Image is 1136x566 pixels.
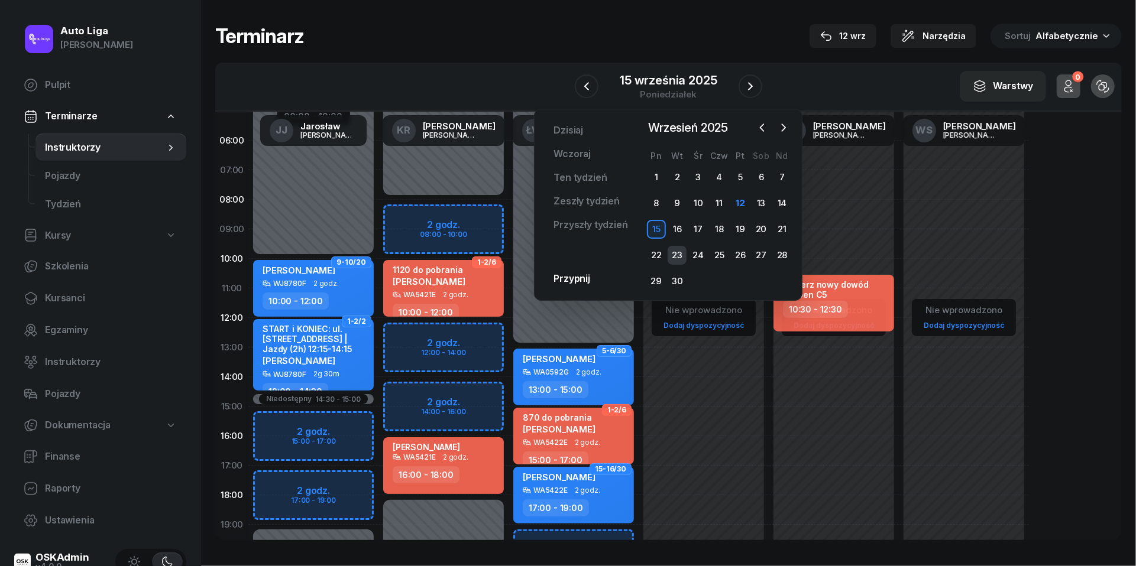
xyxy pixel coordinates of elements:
span: Kursy [45,228,71,243]
div: 11:00 [215,274,248,303]
div: 10 [689,194,708,213]
div: 2 [668,168,687,187]
span: 1-2/6 [477,261,496,264]
a: Ten tydzień [544,166,616,190]
div: 16 [668,220,687,239]
div: Wt [667,151,688,161]
div: 10:30 - 12:30 [783,301,848,318]
a: Raporty [14,474,186,503]
div: 4 [710,168,729,187]
span: 2 godz. [443,291,468,299]
div: Śr [688,151,708,161]
a: TK[PERSON_NAME][PERSON_NAME] [773,115,895,146]
a: Ustawienia [14,506,186,535]
a: Egzaminy [14,316,186,344]
div: 13:00 [215,333,248,362]
div: 17:00 [215,451,248,480]
div: 15:00 [215,392,248,421]
div: 08:00 [215,185,248,214]
div: Pt [730,151,750,161]
a: ŁW[PERSON_NAME][PERSON_NAME] [513,115,635,146]
h1: Terminarz [215,25,304,47]
div: [PERSON_NAME] [943,122,1016,131]
span: [PERSON_NAME] [393,276,465,287]
div: Nd [772,151,792,161]
div: [PERSON_NAME] [60,37,133,53]
div: [PERSON_NAME] [393,442,460,452]
span: Finanse [45,449,177,464]
span: ŁW [526,125,542,135]
a: Instruktorzy [14,348,186,376]
div: 14 [773,194,792,213]
a: Przypnij [544,267,600,291]
div: WA5422E [533,438,568,446]
a: Kursanci [14,284,186,313]
span: Tydzień [45,197,177,212]
span: 15-16/30 [595,468,626,470]
span: WS [915,125,933,135]
div: Nie wprowadzono [659,302,749,318]
div: 13 [752,194,771,213]
div: 19 [731,220,750,239]
a: Dokumentacja [14,412,186,439]
div: 12 [731,194,750,213]
div: [PERSON_NAME] [423,131,480,139]
a: Dodaj dyspozycyjność [919,318,1009,332]
div: [PERSON_NAME] [423,122,496,131]
div: 15:00 - 17:00 [523,451,588,469]
span: Narzędzia [923,29,966,43]
div: 26 [731,246,750,265]
span: 2 godz. [575,486,600,495]
div: 5 [731,168,750,187]
div: 10:00 - 12:00 [393,304,459,321]
span: Pojazdy [45,386,177,402]
div: 09:00 [215,214,248,244]
a: Tydzień [35,190,186,219]
div: WA0592G [533,368,569,376]
div: Jarosław [300,122,357,131]
div: WA5421E [403,453,436,461]
div: 19:00 [215,510,248,539]
span: Wrzesień 2025 [643,118,733,137]
div: 25 [710,246,729,265]
span: 2 godz. [443,453,468,461]
div: 12:00 - 14:30 [263,383,328,400]
span: [PERSON_NAME] [263,355,335,366]
div: Czw [709,151,730,161]
span: [PERSON_NAME] [523,471,595,483]
div: 20 [752,220,771,239]
div: 17:00 - 19:00 [523,499,589,516]
div: poniedziałek [620,90,717,99]
div: odbierz nowy dowód Citroen C5 [783,279,887,300]
div: 10:00 - 12:00 [263,292,329,310]
a: Szkolenia [14,252,186,281]
div: 17 [689,220,708,239]
div: Sob [750,151,771,161]
div: 12 wrz [820,29,866,43]
div: 16:00 [215,421,248,451]
a: Zeszły tydzień [544,190,629,213]
div: 28 [773,246,792,265]
div: 18 [710,220,729,239]
span: Instruktorzy [45,140,165,155]
span: Pulpit [45,77,177,93]
button: 12 wrz [810,24,876,48]
span: JJ [276,125,287,135]
span: Egzaminy [45,323,177,338]
div: 06:00 [215,126,248,155]
button: Nie wprowadzonoDodaj dyspozycyjność [919,300,1009,335]
span: [PERSON_NAME] [523,424,595,435]
div: 16:00 - 18:00 [393,466,459,483]
div: START i KONIEC: ul. [STREET_ADDRESS] | Jazdy (2h) 12:15-14:15 [263,324,367,354]
div: 7 [773,168,792,187]
div: 21 [773,220,792,239]
a: Przyszły tydzień [544,213,637,237]
div: 11 [710,194,729,213]
div: 30 [668,272,687,291]
div: 15 września 2025 [620,74,717,86]
div: [PERSON_NAME] [300,131,357,139]
div: 22 [647,246,666,265]
span: Pojazdy [45,168,177,184]
div: 870 do pobrania [523,412,595,422]
span: 2 godz. [575,438,600,447]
